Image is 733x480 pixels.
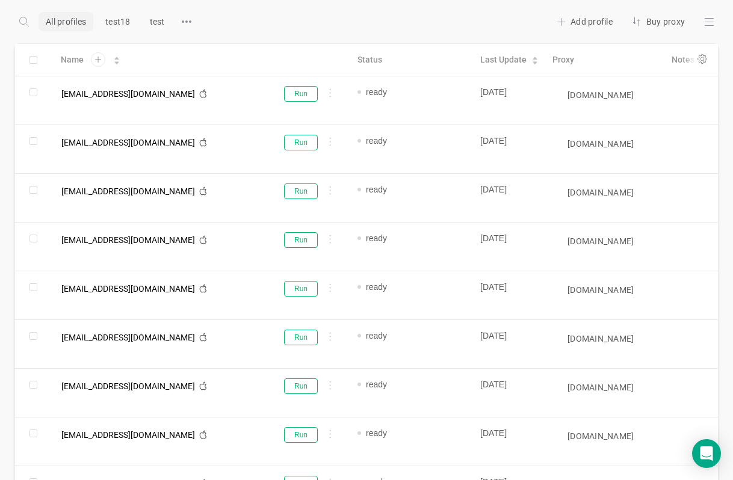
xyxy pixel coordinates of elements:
[284,183,318,199] button: Run
[199,186,208,195] i: icon: apple
[366,330,461,342] span: ready
[480,380,507,389] span: [DATE]
[284,281,318,297] button: Run
[114,55,120,59] i: icon: caret-up
[568,236,634,246] input: Search for proxy...
[480,185,507,194] span: [DATE]
[568,139,634,149] input: Search for proxy...
[61,284,195,294] span: [EMAIL_ADDRESS][DOMAIN_NAME]
[113,55,120,63] div: Sort
[199,430,208,439] i: icon: apple
[366,86,461,98] span: ready
[284,427,318,443] button: Run
[568,431,634,441] input: Search for proxy...
[61,138,195,147] span: [EMAIL_ADDRESS][DOMAIN_NAME]
[61,430,195,440] span: [EMAIL_ADDRESS][DOMAIN_NAME]
[199,381,208,390] i: icon: apple
[627,12,690,31] div: Buy proxy
[366,183,461,195] span: ready
[692,439,721,468] div: Open Intercom Messenger
[480,136,507,146] span: [DATE]
[357,54,382,66] span: Status
[568,383,634,392] input: Search for proxy...
[366,135,461,147] span: ready
[199,284,208,293] i: icon: apple
[61,381,195,391] span: [EMAIL_ADDRESS][DOMAIN_NAME]
[199,333,208,342] i: icon: apple
[284,330,318,345] button: Run
[672,54,694,66] span: Notes
[568,188,634,197] input: Search for proxy...
[366,427,461,439] span: ready
[61,333,195,342] span: [EMAIL_ADDRESS][DOMAIN_NAME]
[199,89,208,98] i: icon: apple
[61,89,195,99] span: [EMAIL_ADDRESS][DOMAIN_NAME]
[532,55,539,59] i: icon: caret-up
[366,281,461,293] span: ready
[532,60,539,63] i: icon: caret-down
[480,54,527,66] span: Last Update
[284,86,318,102] button: Run
[61,186,195,196] span: [EMAIL_ADDRESS][DOMAIN_NAME]
[531,55,539,63] div: Sort
[61,54,84,66] span: Name
[284,135,318,150] button: Run
[114,60,120,63] i: icon: caret-down
[568,90,634,100] input: Search for proxy...
[480,428,507,438] span: [DATE]
[98,12,138,31] div: test18
[39,12,93,31] div: All profiles
[480,233,507,243] span: [DATE]
[551,12,617,31] div: Add profile
[480,282,507,292] span: [DATE]
[480,87,507,97] span: [DATE]
[366,232,461,244] span: ready
[568,285,634,295] input: Search for proxy...
[366,378,461,390] span: ready
[284,378,318,394] button: Run
[199,235,208,244] i: icon: apple
[552,54,574,66] span: Proxy
[199,138,208,147] i: icon: apple
[284,232,318,248] button: Run
[143,12,172,31] div: test
[480,331,507,340] span: [DATE]
[61,235,195,245] span: [EMAIL_ADDRESS][DOMAIN_NAME]
[568,334,634,343] input: Search for proxy...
